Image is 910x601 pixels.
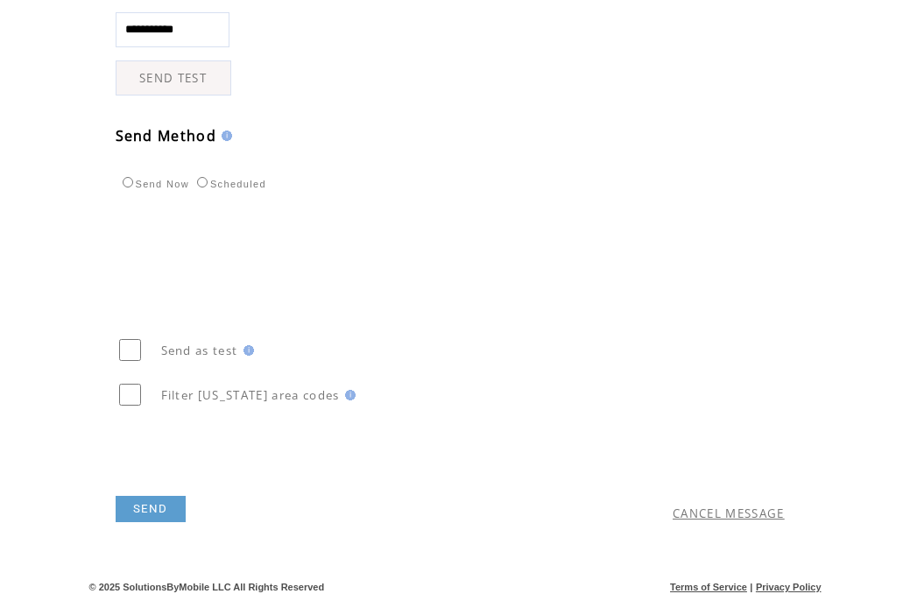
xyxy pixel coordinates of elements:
[670,582,747,592] a: Terms of Service
[340,390,356,400] img: help.gif
[118,179,189,189] label: Send Now
[89,582,325,592] span: © 2025 SolutionsByMobile LLC All Rights Reserved
[750,582,752,592] span: |
[123,177,133,187] input: Send Now
[161,343,238,358] span: Send as test
[193,179,266,189] label: Scheduled
[238,345,254,356] img: help.gif
[161,387,340,403] span: Filter [US_STATE] area codes
[197,177,208,187] input: Scheduled
[673,506,785,521] a: CANCEL MESSAGE
[116,126,217,145] span: Send Method
[756,582,822,592] a: Privacy Policy
[116,60,231,95] a: SEND TEST
[116,496,186,522] a: SEND
[216,131,232,141] img: help.gif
